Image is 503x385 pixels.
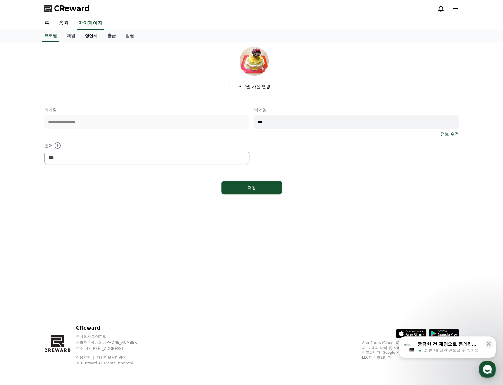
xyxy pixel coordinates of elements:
a: 개인정보처리방침 [97,355,126,360]
a: 정보 수정 [441,131,459,137]
a: 채널 [62,30,80,42]
p: 사업자등록번호 : [PHONE_NUMBER] [76,340,150,345]
p: CReward [76,324,150,332]
span: 대화 [55,202,63,206]
a: 설정 [78,192,116,207]
a: 출금 [102,30,121,42]
a: CReward [44,4,90,13]
p: 이메일 [44,107,249,113]
p: © CReward All Rights Reserved. [76,361,150,366]
button: 저장 [221,181,282,194]
a: 음원 [54,17,73,30]
a: 프로필 [42,30,59,42]
p: 주소 : [STREET_ADDRESS] [76,346,150,351]
span: 홈 [19,201,23,206]
span: 설정 [94,201,101,206]
a: 대화 [40,192,78,207]
a: 홈 [2,192,40,207]
a: 알림 [121,30,139,42]
p: App Store, iCloud, iCloud Drive 및 iTunes Store는 미국과 그 밖의 나라 및 지역에서 등록된 Apple Inc.의 서비스 상표입니다. Goo... [362,340,459,360]
p: 언어 [44,142,249,149]
a: 정산서 [80,30,102,42]
a: 홈 [39,17,54,30]
p: 닉네임 [254,107,459,113]
label: 프로필 사진 변경 [229,81,279,92]
div: 저장 [233,185,270,191]
span: CReward [54,4,90,13]
a: 이용약관 [76,355,95,360]
p: 주식회사 와이피랩 [76,334,150,339]
img: profile_image [240,47,269,76]
a: 마이페이지 [77,17,104,30]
